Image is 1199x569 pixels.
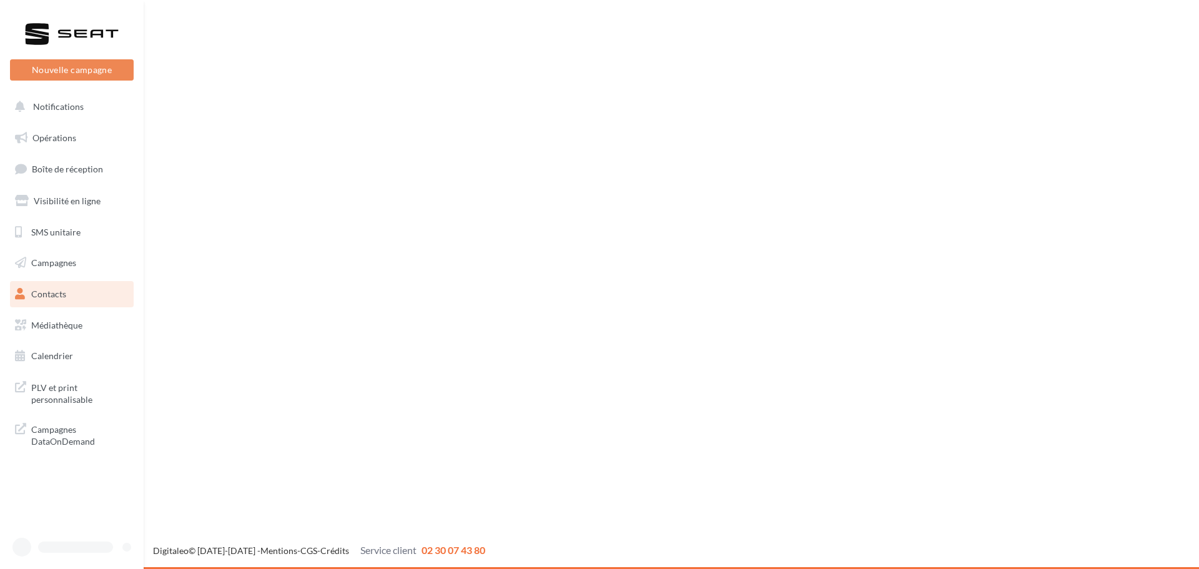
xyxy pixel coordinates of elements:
[31,226,81,237] span: SMS unitaire
[7,281,136,307] a: Contacts
[33,101,84,112] span: Notifications
[34,195,101,206] span: Visibilité en ligne
[422,544,485,556] span: 02 30 07 43 80
[10,59,134,81] button: Nouvelle campagne
[300,545,317,556] a: CGS
[7,374,136,411] a: PLV et print personnalisable
[31,379,129,406] span: PLV et print personnalisable
[31,289,66,299] span: Contacts
[7,312,136,339] a: Médiathèque
[7,94,131,120] button: Notifications
[32,132,76,143] span: Opérations
[260,545,297,556] a: Mentions
[7,188,136,214] a: Visibilité en ligne
[7,219,136,245] a: SMS unitaire
[7,416,136,453] a: Campagnes DataOnDemand
[7,250,136,276] a: Campagnes
[31,350,73,361] span: Calendrier
[153,545,485,556] span: © [DATE]-[DATE] - - -
[31,320,82,330] span: Médiathèque
[31,421,129,448] span: Campagnes DataOnDemand
[320,545,349,556] a: Crédits
[7,125,136,151] a: Opérations
[32,164,103,174] span: Boîte de réception
[7,343,136,369] a: Calendrier
[7,156,136,182] a: Boîte de réception
[31,257,76,268] span: Campagnes
[153,545,189,556] a: Digitaleo
[360,544,417,556] span: Service client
